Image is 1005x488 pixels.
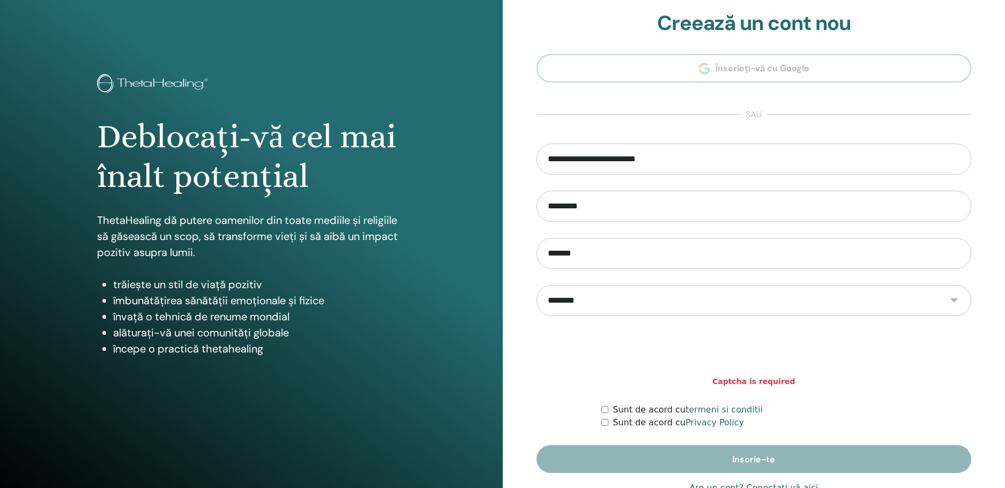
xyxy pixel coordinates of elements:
[613,416,744,429] label: Sunt de acord cu
[113,309,405,325] li: învață o tehnică de renume mondial
[97,117,405,197] h1: Deblocați-vă cel mai înalt potențial
[113,276,405,292] li: trăiește un stil de viață pozitiv
[686,417,744,427] a: Privacy Policy
[712,376,795,387] strong: Captcha is required
[672,332,835,374] iframe: reCAPTCHA
[113,292,405,309] li: îmbunătățirea sănătății emoționale și fizice
[686,404,763,415] a: termeni si conditii
[113,325,405,341] li: alăturați-vă unei comunități globale
[613,403,763,416] label: Sunt de acord cu
[97,212,405,260] p: ThetaHealing dă putere oamenilor din toate mediile și religiile să găsească un scop, să transform...
[113,341,405,357] li: începe o practică thetahealing
[537,11,972,36] h2: Creează un cont nou
[740,108,767,121] span: sau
